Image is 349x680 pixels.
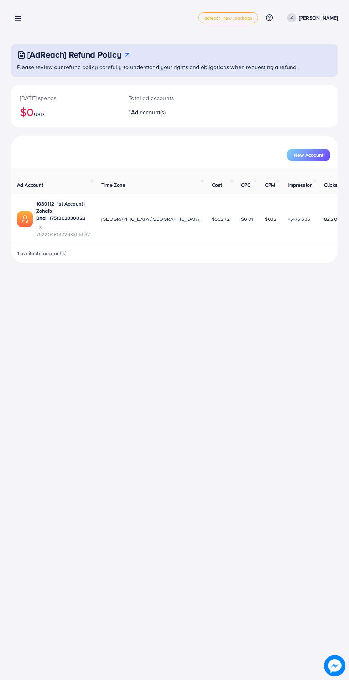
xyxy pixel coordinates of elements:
span: 1 available account(s) [17,250,67,257]
p: [PERSON_NAME] [299,14,338,22]
span: USD [34,111,44,118]
span: CPC [241,181,250,188]
a: 1030112_1st Account | Zohaib Bhai_1751363330022 [36,200,90,222]
span: Ad account(s) [131,108,166,116]
span: Impression [288,181,313,188]
p: Please review our refund policy carefully to understand your rights and obligations when requesti... [17,63,333,71]
img: image [324,655,345,676]
span: Time Zone [101,181,125,188]
span: [GEOGRAPHIC_DATA]/[GEOGRAPHIC_DATA] [101,216,200,223]
span: Clicks [324,181,338,188]
p: [DATE] spends [20,94,111,102]
span: 4,476,636 [288,216,310,223]
span: $552.72 [212,216,230,223]
h2: 1 [129,109,193,116]
h2: $0 [20,105,111,119]
span: adreach_new_package [204,16,252,20]
span: $0.12 [265,216,277,223]
p: Total ad accounts [129,94,193,102]
button: New Account [287,149,330,161]
span: New Account [294,152,323,157]
h3: [AdReach] Refund Policy [27,50,121,60]
span: ID: 7522048192293355537 [36,224,90,238]
span: CPM [265,181,275,188]
span: Ad Account [17,181,43,188]
a: adreach_new_package [198,12,258,23]
span: Cost [212,181,222,188]
a: [PERSON_NAME] [284,13,338,22]
span: 82,206 [324,216,340,223]
img: ic-ads-acc.e4c84228.svg [17,211,33,227]
span: $0.01 [241,216,254,223]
